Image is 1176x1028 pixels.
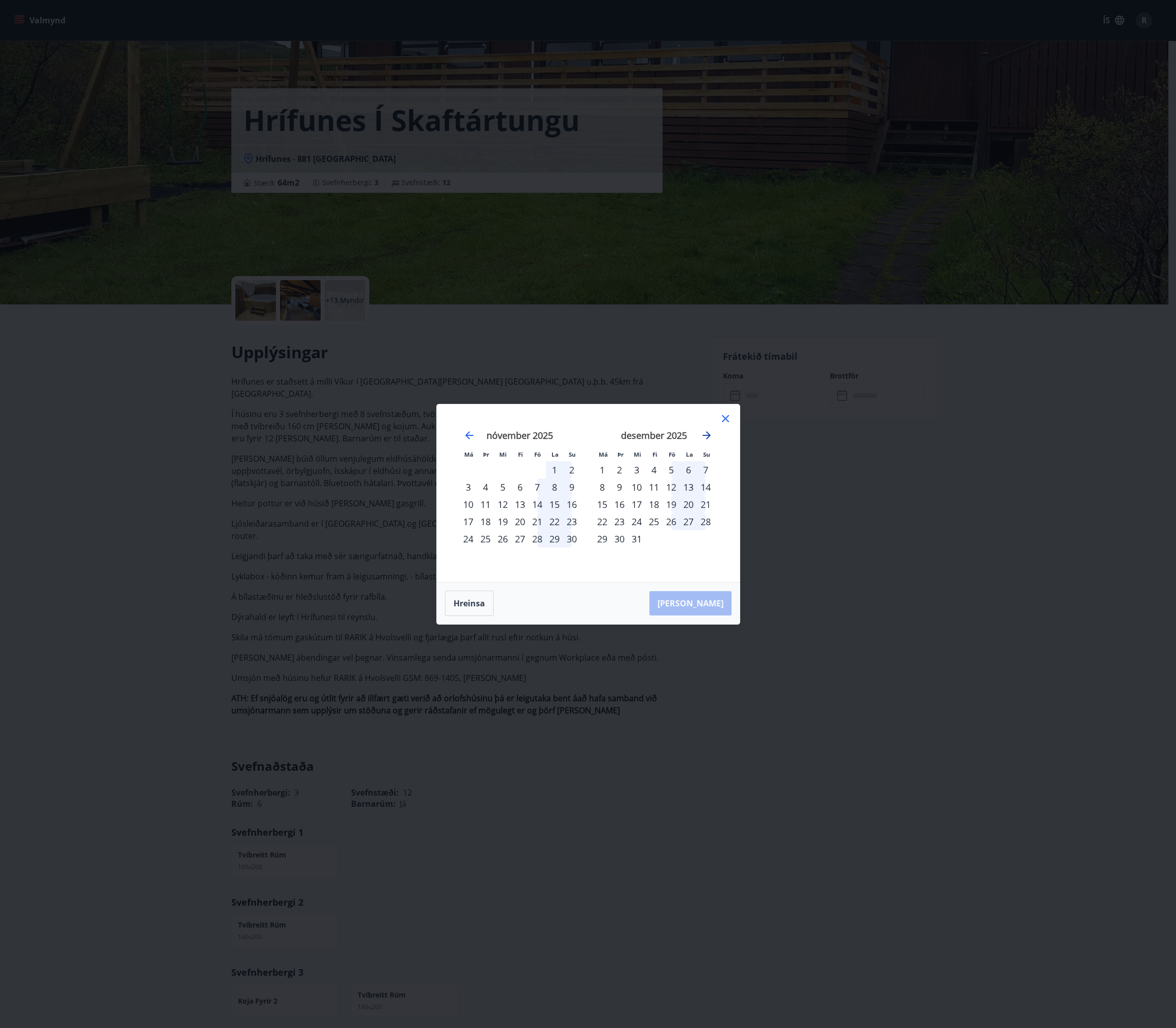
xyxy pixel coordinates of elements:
[645,496,663,513] td: Choose fimmtudagur, 18. desember 2025 as your check-in date. It’s available.
[594,530,611,547] td: Choose mánudagur, 29. desember 2025 as your check-in date. It’s available.
[697,513,714,530] div: 28
[518,451,523,458] small: Fi
[611,496,628,513] div: 16
[494,478,511,496] td: Choose miðvikudagur, 5. nóvember 2025 as your check-in date. It’s available.
[611,478,628,496] td: Choose þriðjudagur, 9. desember 2025 as your check-in date. It’s available.
[529,496,546,513] div: 14
[529,496,546,513] td: Choose föstudagur, 14. nóvember 2025 as your check-in date. It’s available.
[645,461,663,478] div: 4
[477,496,494,513] td: Choose þriðjudagur, 11. nóvember 2025 as your check-in date. It’s available.
[529,530,546,547] div: 28
[477,478,494,496] div: 4
[511,496,529,513] td: Choose fimmtudagur, 13. nóvember 2025 as your check-in date. It’s available.
[703,451,710,458] small: Su
[680,478,697,496] td: Choose laugardagur, 13. desember 2025 as your check-in date. It’s available.
[663,496,680,513] div: 19
[663,513,680,530] div: 26
[460,496,477,513] div: 10
[483,451,489,458] small: Þr
[680,461,697,478] div: 6
[529,478,546,496] div: 7
[563,461,580,478] td: Choose sunnudagur, 2. nóvember 2025 as your check-in date. It’s available.
[546,496,563,513] div: 15
[663,478,680,496] div: 12
[680,496,697,513] div: 20
[628,461,645,478] div: 3
[460,513,477,530] div: 17
[594,496,611,513] div: 15
[594,478,611,496] td: Choose mánudagur, 8. desember 2025 as your check-in date. It’s available.
[617,451,624,458] small: Þr
[477,530,494,547] div: 25
[511,478,529,496] div: 6
[460,530,477,547] div: 24
[494,513,511,530] div: 19
[680,496,697,513] td: Choose laugardagur, 20. desember 2025 as your check-in date. It’s available.
[645,461,663,478] td: Choose fimmtudagur, 4. desember 2025 as your check-in date. It’s available.
[460,478,477,496] div: 3
[494,478,511,496] div: 5
[594,513,611,530] td: Choose mánudagur, 22. desember 2025 as your check-in date. It’s available.
[529,513,546,530] td: Choose föstudagur, 21. nóvember 2025 as your check-in date. It’s available.
[477,513,494,530] div: 18
[563,530,580,547] div: 30
[628,513,645,530] td: Choose miðvikudagur, 24. desember 2025 as your check-in date. It’s available.
[546,461,563,478] div: 1
[663,478,680,496] td: Choose föstudagur, 12. desember 2025 as your check-in date. It’s available.
[663,513,680,530] td: Choose föstudagur, 26. desember 2025 as your check-in date. It’s available.
[529,513,546,530] div: 21
[628,461,645,478] td: Choose miðvikudagur, 3. desember 2025 as your check-in date. It’s available.
[628,513,645,530] div: 24
[546,478,563,496] div: 8
[663,496,680,513] td: Choose föstudagur, 19. desember 2025 as your check-in date. It’s available.
[645,478,663,496] td: Choose fimmtudagur, 11. desember 2025 as your check-in date. It’s available.
[460,478,477,496] td: Choose mánudagur, 3. nóvember 2025 as your check-in date. It’s available.
[494,530,511,547] div: 26
[634,451,641,458] small: Mi
[477,530,494,547] td: Choose þriðjudagur, 25. nóvember 2025 as your check-in date. It’s available.
[563,513,580,530] div: 23
[563,496,580,513] td: Choose sunnudagur, 16. nóvember 2025 as your check-in date. It’s available.
[628,478,645,496] div: 10
[697,496,714,513] td: Choose sunnudagur, 21. desember 2025 as your check-in date. It’s available.
[701,429,713,441] div: Move forward to switch to the next month.
[494,496,511,513] td: Choose miðvikudagur, 12. nóvember 2025 as your check-in date. It’s available.
[594,461,611,478] td: Choose mánudagur, 1. desember 2025 as your check-in date. It’s available.
[499,451,507,458] small: Mi
[645,513,663,530] td: Choose fimmtudagur, 25. desember 2025 as your check-in date. It’s available.
[599,451,608,458] small: Má
[529,478,546,496] td: Choose föstudagur, 7. nóvember 2025 as your check-in date. It’s available.
[645,513,663,530] div: 25
[460,513,477,530] td: Choose mánudagur, 17. nóvember 2025 as your check-in date. It’s available.
[546,478,563,496] td: Choose laugardagur, 8. nóvember 2025 as your check-in date. It’s available.
[697,478,714,496] div: 14
[487,429,553,441] strong: nóvember 2025
[611,530,628,547] div: 30
[645,496,663,513] div: 18
[697,461,714,478] td: Choose sunnudagur, 7. desember 2025 as your check-in date. It’s available.
[464,451,473,458] small: Má
[594,461,611,478] div: 1
[445,591,494,616] button: Hreinsa
[529,530,546,547] td: Choose föstudagur, 28. nóvember 2025 as your check-in date. It’s available.
[546,530,563,547] td: Choose laugardagur, 29. nóvember 2025 as your check-in date. It’s available.
[628,478,645,496] td: Choose miðvikudagur, 10. desember 2025 as your check-in date. It’s available.
[611,513,628,530] td: Choose þriðjudagur, 23. desember 2025 as your check-in date. It’s available.
[611,496,628,513] td: Choose þriðjudagur, 16. desember 2025 as your check-in date. It’s available.
[563,461,580,478] div: 2
[611,478,628,496] div: 9
[686,451,693,458] small: La
[645,478,663,496] div: 11
[628,496,645,513] td: Choose miðvikudagur, 17. desember 2025 as your check-in date. It’s available.
[594,530,611,547] div: 29
[697,461,714,478] div: 7
[546,513,563,530] td: Choose laugardagur, 22. nóvember 2025 as your check-in date. It’s available.
[511,513,529,530] div: 20
[611,461,628,478] td: Choose þriðjudagur, 2. desember 2025 as your check-in date. It’s available.
[494,496,511,513] div: 12
[511,530,529,547] td: Choose fimmtudagur, 27. nóvember 2025 as your check-in date. It’s available.
[511,478,529,496] td: Choose fimmtudagur, 6. nóvember 2025 as your check-in date. It’s available.
[594,478,611,496] div: 8
[611,530,628,547] td: Choose þriðjudagur, 30. desember 2025 as your check-in date. It’s available.
[546,513,563,530] div: 22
